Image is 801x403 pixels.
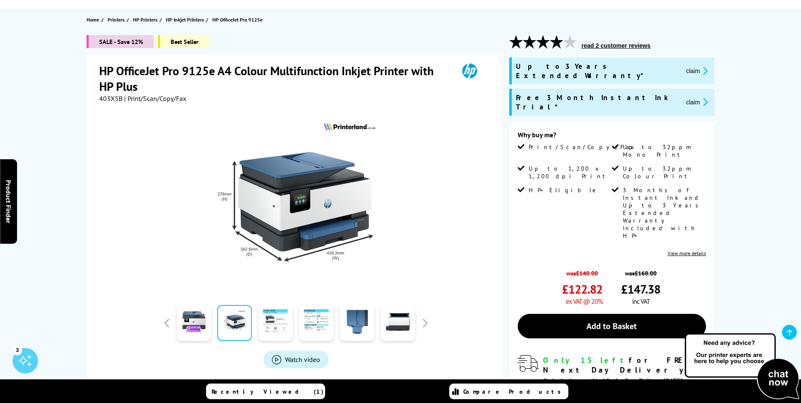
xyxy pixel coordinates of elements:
[623,165,704,180] span: Up to 32ppm Colour Print
[684,97,710,107] button: promo-description
[592,376,615,385] span: 1h, 18m
[623,186,704,240] span: 3 Months of Instant Ink and Up to 3 Years Extended Warranty Included with HP+
[518,131,706,143] div: Why buy me?
[212,15,263,24] span: HP OfficeJet Pro 9125e
[99,94,122,103] span: 403X5B
[87,15,99,24] span: Home
[158,35,209,48] span: Best Seller
[566,297,603,305] span: ex VAT @ 20%
[529,186,599,194] span: HP+ Eligible
[684,66,710,76] button: promo-description
[529,165,610,180] span: Up to 1,200 x 1,200 dpi Print
[124,94,186,103] span: | Print/Scan/Copy/Fax
[450,63,489,79] img: HP
[543,355,706,375] div: for FREE Next Day Delivery
[13,345,22,354] div: 3
[213,120,379,285] img: HP OfficeJet Pro 9125e Thumbnail
[449,384,568,399] a: Compare Products
[576,269,598,277] strike: £140.00
[463,388,565,395] span: Compare Products
[543,355,629,365] span: Only 15 left
[87,35,154,48] span: SALE - Save 12%
[562,281,603,297] span: £122.82
[212,15,265,24] a: HP OfficeJet Pro 9125e
[166,15,206,24] a: HP Inkjet Printers
[518,355,706,394] div: modal_delivery
[516,93,679,112] span: Free 3 Month Instant Ink Trial*
[263,351,329,368] a: Product_All_Videos
[668,250,706,256] a: View more details
[87,15,101,24] a: Home
[108,15,127,24] a: Printers
[579,42,653,49] button: read 2 customer reviews
[133,15,160,24] a: HP Printers
[635,269,657,277] strike: £168.00
[529,143,637,151] span: Print/Scan/Copy/Fax
[166,15,204,24] span: HP Inkjet Printers
[108,15,125,24] span: Printers
[212,388,324,395] span: Recently Viewed (1)
[4,180,13,223] span: Product Finder
[516,62,679,80] span: Up to 3 Years Extended Warranty*
[543,376,683,395] span: Order in the next for Free Delivery [DATE] 22 September!
[621,281,660,297] span: £147.38
[562,265,603,277] span: was
[133,15,157,24] span: HP Printers
[632,297,650,305] span: inc VAT
[285,355,320,364] span: Watch video
[99,63,450,94] h1: HP OfficeJet Pro 9125e A4 Colour Multifunction Inkjet Printer with HP Plus
[206,384,325,399] a: Recently Viewed (1)
[518,314,706,338] a: Add to Basket
[621,265,660,277] span: was
[683,332,801,401] img: Open Live Chat window
[623,143,704,158] span: Up to 32ppm Mono Print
